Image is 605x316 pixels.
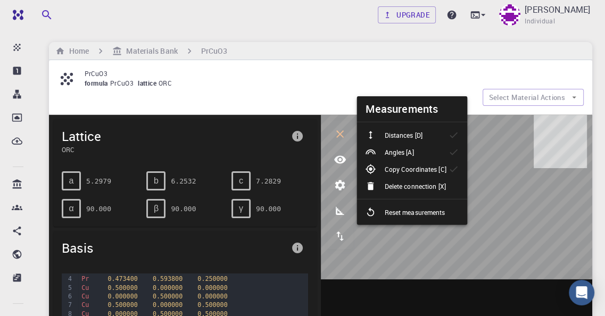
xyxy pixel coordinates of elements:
p: Angles [A] [384,147,413,157]
a: Upgrade [378,6,436,23]
span: Basis [62,239,287,256]
span: 0.250000 [197,275,227,282]
span: β [154,204,159,213]
div: 4 [62,275,73,283]
span: 0.000000 [153,301,183,309]
span: formula [85,79,110,87]
span: 0.526600 [107,267,137,274]
span: Cu [81,301,89,309]
h6: PrCuO3 [201,45,228,57]
span: Cu [81,293,89,300]
button: Select Material Actions [483,89,584,106]
img: logo [9,10,23,20]
span: PrCuO3 [110,79,138,87]
span: α [69,204,73,213]
pre: 90.000 [256,199,281,218]
h6: Materials Bank [122,45,177,57]
span: γ [239,204,243,213]
span: 0.000000 [197,284,227,292]
span: Individual [525,16,555,27]
span: 0.593800 [153,275,183,282]
span: Assistance [17,7,69,17]
h6: Home [65,45,89,57]
p: Reset measurements [384,207,445,217]
pre: 90.000 [86,199,111,218]
h6: Measurements [365,101,438,118]
p: Copy Coordinates [C] [384,164,446,174]
p: Delete connection [X] [384,181,445,191]
span: 0.500000 [107,301,137,309]
p: PrCuO3 [85,69,575,78]
span: c [239,176,243,186]
p: [PERSON_NAME] [525,3,590,16]
pre: 5.2979 [86,172,111,190]
span: Pr [81,275,89,282]
div: 5 [62,284,73,292]
span: 0.000000 [153,284,183,292]
button: info [287,126,308,147]
span: b [154,176,159,186]
span: lattice [138,79,159,87]
span: ORC [159,79,176,87]
span: 0.000000 [197,293,227,300]
span: 0.473400 [107,275,137,282]
span: 0.500000 [153,293,183,300]
span: ORC [62,145,287,154]
pre: 7.2829 [256,172,281,190]
div: Open Intercom Messenger [569,280,594,305]
span: Lattice [62,128,287,145]
button: info [287,237,308,259]
span: 0.000000 [107,293,137,300]
pre: 6.2532 [171,172,196,190]
span: 0.500000 [197,301,227,309]
span: 0.500000 [107,284,137,292]
span: a [69,176,74,186]
div: 7 [62,301,73,309]
nav: breadcrumb [53,45,229,57]
p: Distances [D] [384,130,422,140]
span: Cu [81,284,89,292]
pre: 90.000 [171,199,196,218]
img: y. ouadah [499,4,520,26]
span: Pr [81,267,89,274]
span: 0.750000 [197,267,227,274]
div: 6 [62,292,73,301]
span: 0.406200 [153,267,183,274]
